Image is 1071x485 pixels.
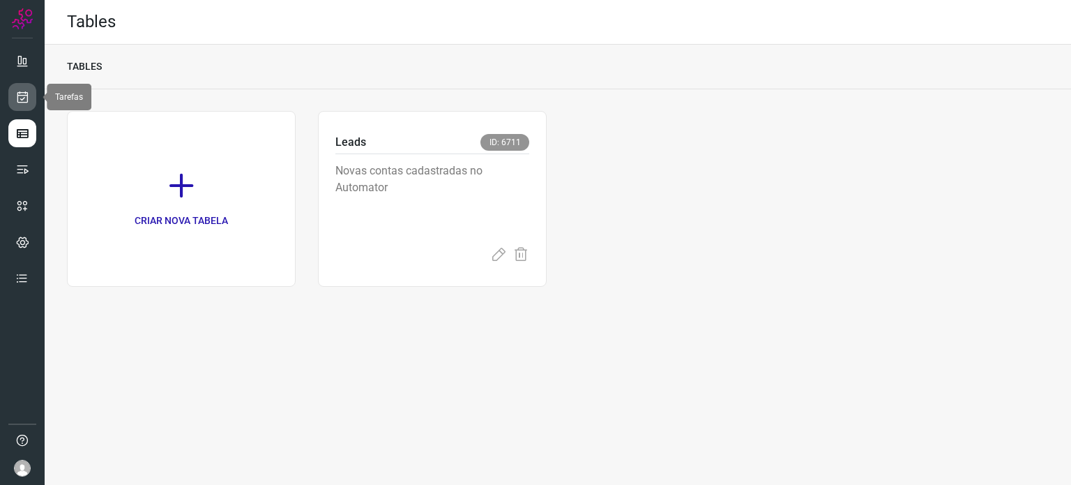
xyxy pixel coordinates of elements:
span: Tarefas [55,92,83,102]
img: Logo [12,8,33,29]
img: avatar-user-boy.jpg [14,460,31,477]
a: CRIAR NOVA TABELA [67,111,296,287]
p: Novas contas cadastradas no Automator [335,163,529,232]
p: CRIAR NOVA TABELA [135,214,228,228]
span: ID: 6711 [480,134,529,151]
p: Leads [335,134,366,151]
p: TABLES [67,59,102,74]
h2: Tables [67,12,116,32]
